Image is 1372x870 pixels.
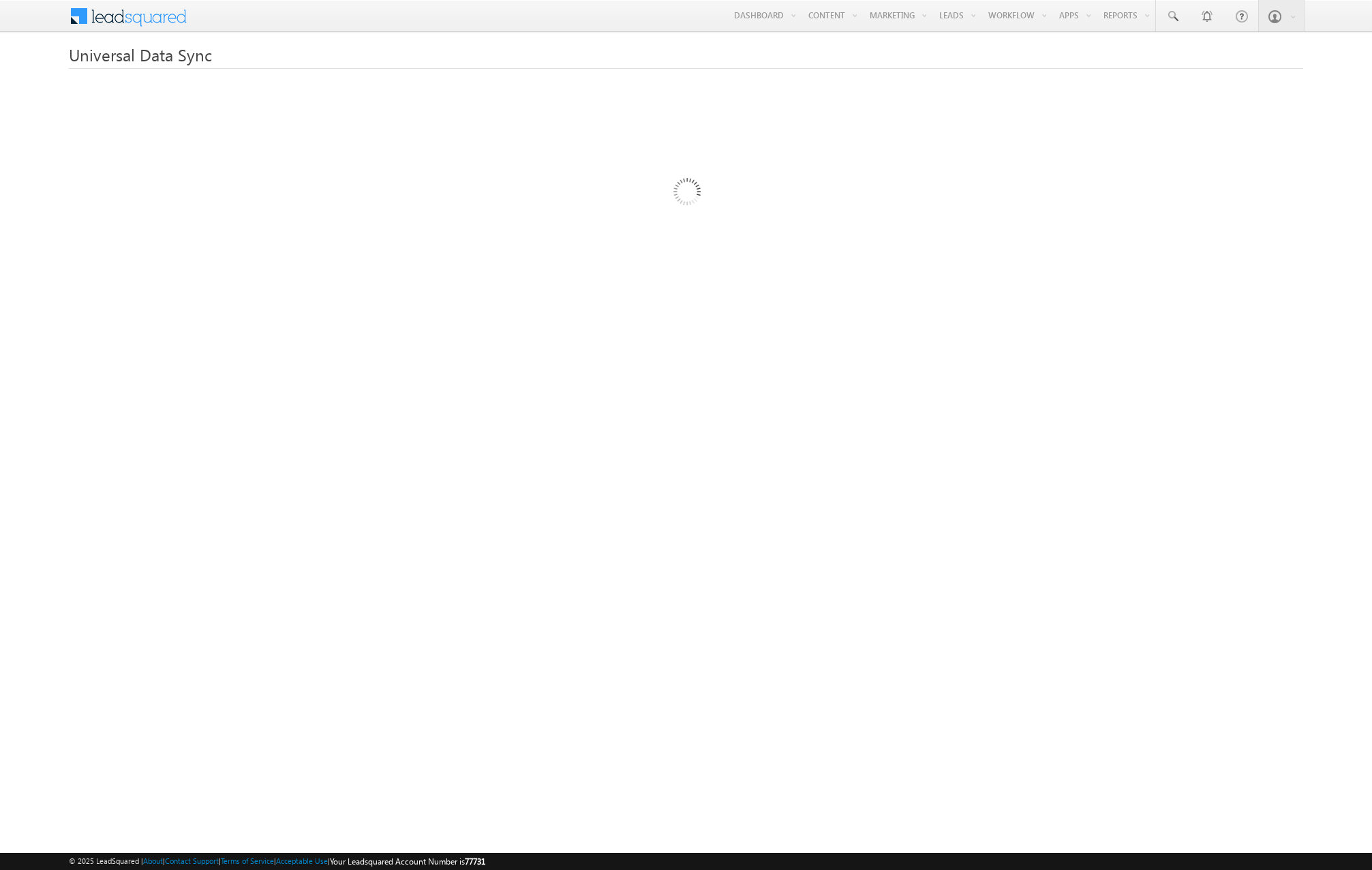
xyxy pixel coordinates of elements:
[69,44,212,65] span: Universal Data Sync
[221,856,274,865] a: Terms of Service
[69,855,485,868] span: © 2025 LeadSquared | | | | |
[276,856,328,865] a: Acceptable Use
[165,856,219,865] a: Contact Support
[465,856,485,867] span: 77731
[615,123,757,265] img: Loading...
[330,856,485,867] span: Your Leadsquared Account Number is
[143,856,163,865] a: About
